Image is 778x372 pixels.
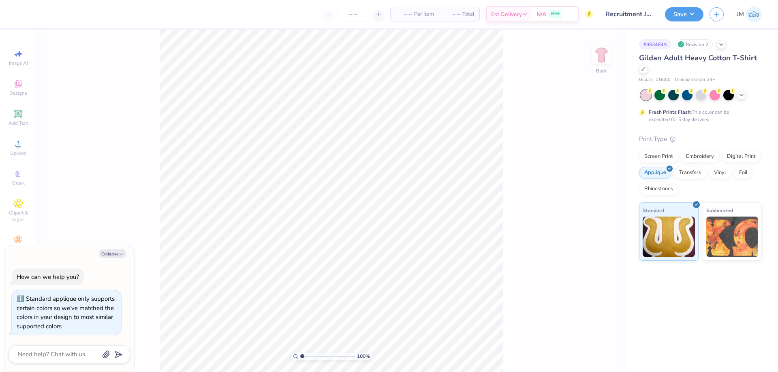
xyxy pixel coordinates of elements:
[706,206,733,215] span: Sublimated
[596,67,607,74] div: Back
[706,217,759,257] img: Sublimated
[99,249,126,258] button: Collapse
[681,151,719,163] div: Embroidery
[709,167,731,179] div: Vinyl
[722,151,761,163] div: Digital Print
[17,295,115,330] div: Standard applique only supports certain colors so we’ve matched the colors in your design to most...
[746,6,762,22] img: Joshua Macky Gaerlan
[414,10,434,19] span: Per Item
[338,7,369,21] input: – –
[593,47,609,63] img: Back
[9,60,28,66] span: Image AI
[639,53,757,63] span: Gildan Adult Heavy Cotton T-Shirt
[639,39,671,49] div: # 353469A
[665,7,703,21] button: Save
[737,6,762,22] a: JM
[737,10,744,19] span: JM
[17,273,79,281] div: How can we help you?
[649,108,748,123] div: This color can be expedited for 5 day delivery.
[639,77,652,83] span: Gildan
[674,167,706,179] div: Transfers
[639,134,762,144] div: Print Type
[462,10,474,19] span: Total
[491,10,522,19] span: Est. Delivery
[643,206,664,215] span: Standard
[12,180,25,186] span: Greek
[10,150,26,156] span: Upload
[675,77,715,83] span: Minimum Order: 24 +
[357,353,370,360] span: 100 %
[639,151,678,163] div: Screen Print
[656,77,671,83] span: # G500
[639,183,678,195] div: Rhinestones
[639,167,671,179] div: Applique
[4,210,32,223] span: Clipart & logos
[643,217,695,257] img: Standard
[649,109,692,115] strong: Fresh Prints Flash:
[395,10,412,19] span: – –
[9,90,27,96] span: Designs
[551,11,560,17] span: FREE
[675,39,713,49] div: Revision 2
[444,10,460,19] span: – –
[536,10,546,19] span: N/A
[9,120,28,126] span: Add Text
[599,6,659,22] input: Untitled Design
[734,167,753,179] div: Foil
